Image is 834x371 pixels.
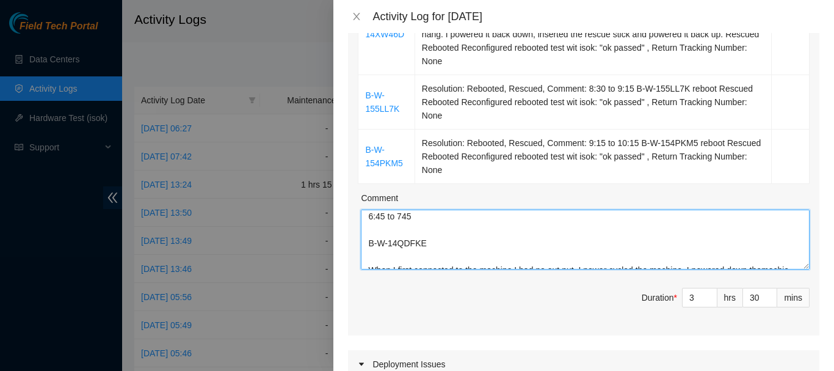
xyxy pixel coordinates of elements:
[642,291,677,304] div: Duration
[365,90,399,114] a: B-W-155LL7K
[372,10,819,23] div: Activity Log for [DATE]
[361,191,398,205] label: Comment
[415,75,772,130] td: Resolution: Rebooted, Rescued, Comment: 8:30 to 9:15 B-W-155LL7K reboot Rescued Rebooted Reconfig...
[348,11,365,23] button: Close
[415,130,772,184] td: Resolution: Rebooted, Rescued, Comment: 9:15 to 10:15 B-W-154PKM5 reboot Rescued Rebooted Reconfi...
[361,210,810,270] textarea: Comment
[358,361,365,368] span: caret-right
[365,145,402,168] a: B-W-154PKM5
[777,288,810,307] div: mins
[717,288,743,307] div: hrs
[352,12,361,21] span: close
